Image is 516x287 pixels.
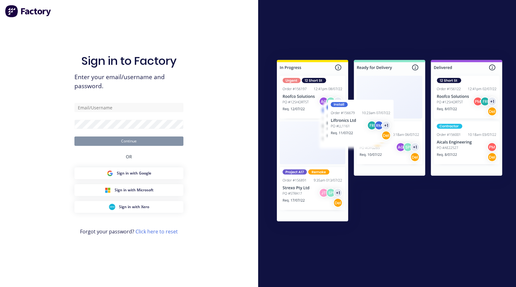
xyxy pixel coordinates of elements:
[109,204,115,210] img: Xero Sign in
[74,167,183,179] button: Google Sign inSign in with Google
[117,170,151,176] span: Sign in with Google
[107,170,113,176] img: Google Sign in
[74,136,183,146] button: Continue
[74,73,183,91] span: Enter your email/username and password.
[115,187,154,193] span: Sign in with Microsoft
[80,228,178,235] span: Forgot your password?
[81,54,177,68] h1: Sign in to Factory
[135,228,178,235] a: Click here to reset
[74,184,183,196] button: Microsoft Sign inSign in with Microsoft
[119,204,149,210] span: Sign in with Xero
[74,103,183,112] input: Email/Username
[126,146,132,167] div: OR
[5,5,52,17] img: Factory
[74,201,183,213] button: Xero Sign inSign in with Xero
[105,187,111,193] img: Microsoft Sign in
